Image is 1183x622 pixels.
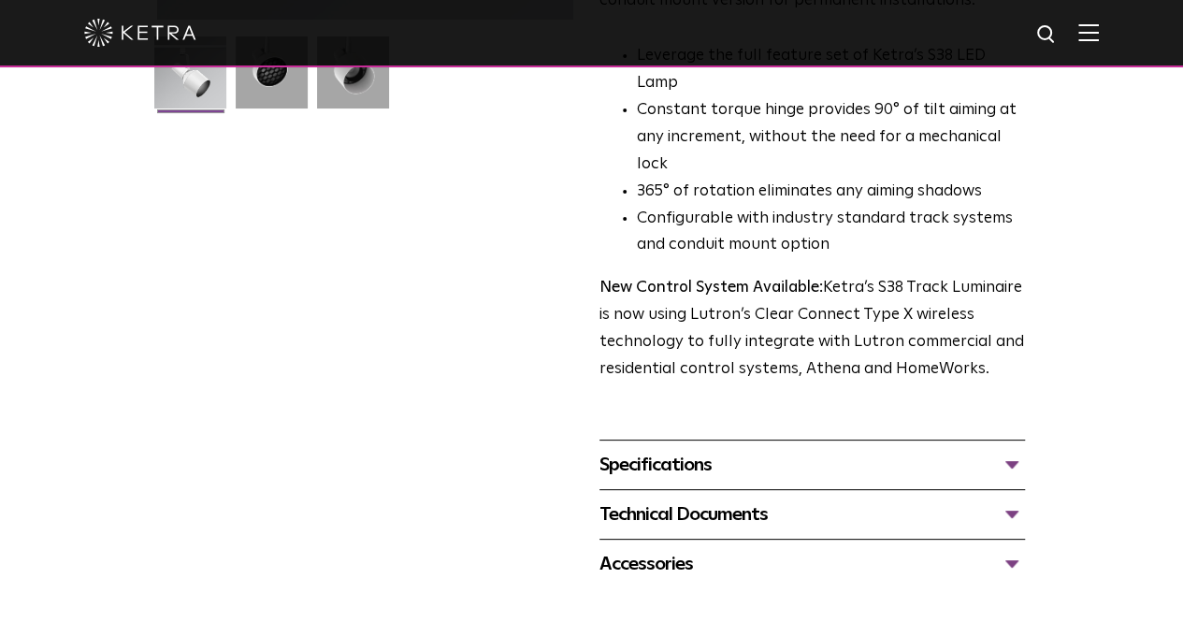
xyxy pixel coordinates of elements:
img: 9e3d97bd0cf938513d6e [317,36,389,123]
strong: New Control System Available: [599,280,823,296]
div: Technical Documents [599,499,1025,529]
img: ketra-logo-2019-white [84,19,196,47]
img: Hamburger%20Nav.svg [1078,23,1099,41]
li: Leverage the full feature set of Ketra’s S38 LED Lamp [637,43,1025,97]
div: Specifications [599,450,1025,480]
img: search icon [1035,23,1059,47]
li: Configurable with industry standard track systems and conduit mount option [637,206,1025,260]
li: Constant torque hinge provides 90° of tilt aiming at any increment, without the need for a mechan... [637,97,1025,179]
img: S38-Track-Luminaire-2021-Web-Square [154,36,226,123]
div: Accessories [599,549,1025,579]
p: Ketra’s S38 Track Luminaire is now using Lutron’s Clear Connect Type X wireless technology to ful... [599,275,1025,383]
img: 3b1b0dc7630e9da69e6b [236,36,308,123]
li: 365° of rotation eliminates any aiming shadows [637,179,1025,206]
